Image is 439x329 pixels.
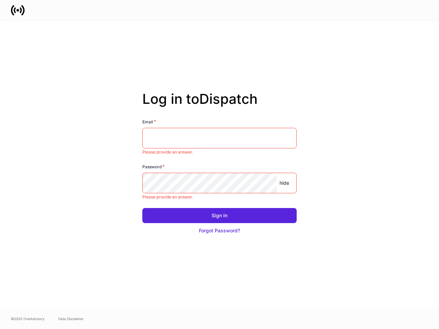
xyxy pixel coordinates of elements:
h6: Password [142,163,165,170]
span: © 2025 OneAdvisory [11,316,45,321]
p: hide [280,180,289,186]
p: Please provide an answer. [142,194,297,200]
h6: Email [142,118,156,125]
button: Sign In [142,208,297,223]
button: Forgot Password? [142,223,297,238]
a: Data Disclaimer [58,316,84,321]
p: Please provide an answer. [142,149,297,155]
h2: Log in to Dispatch [142,91,297,118]
div: Sign In [212,212,227,219]
div: Forgot Password? [199,227,240,234]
